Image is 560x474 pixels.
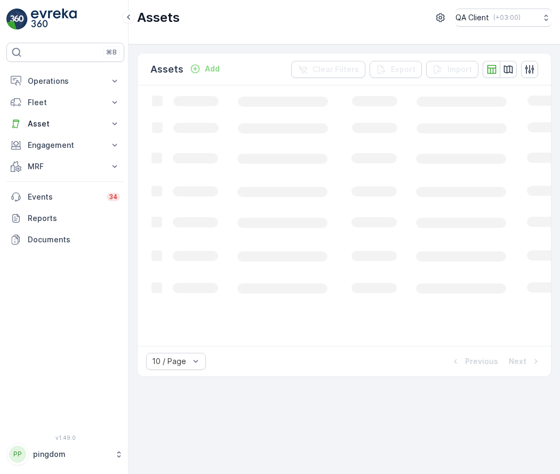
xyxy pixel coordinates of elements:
[137,9,180,26] p: Assets
[6,434,124,441] span: v 1.49.0
[6,229,124,250] a: Documents
[9,446,26,463] div: PP
[391,64,415,75] p: Export
[6,113,124,135] button: Asset
[205,64,220,74] p: Add
[455,9,551,27] button: QA Client(+03:00)
[6,9,28,30] img: logo
[28,192,100,202] p: Events
[28,97,103,108] p: Fleet
[370,61,422,78] button: Export
[6,70,124,92] button: Operations
[28,118,103,129] p: Asset
[426,61,478,78] button: Import
[106,48,117,57] p: ⌘B
[509,356,526,367] p: Next
[6,443,124,465] button: PPpingdom
[6,186,124,208] a: Events34
[28,234,120,245] p: Documents
[28,76,103,86] p: Operations
[33,449,109,460] p: pingdom
[455,12,489,23] p: QA Client
[31,9,77,30] img: logo_light-DOdMpM7g.png
[28,140,103,151] p: Engagement
[508,355,542,368] button: Next
[6,135,124,156] button: Engagement
[6,92,124,113] button: Fleet
[291,61,365,78] button: Clear Filters
[6,208,124,229] a: Reports
[313,64,359,75] p: Clear Filters
[447,64,472,75] p: Import
[109,193,118,201] p: 34
[493,13,521,22] p: ( +03:00 )
[28,213,120,224] p: Reports
[449,355,499,368] button: Previous
[150,62,183,77] p: Assets
[28,161,103,172] p: MRF
[6,156,124,177] button: MRF
[465,356,498,367] p: Previous
[186,62,224,75] button: Add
